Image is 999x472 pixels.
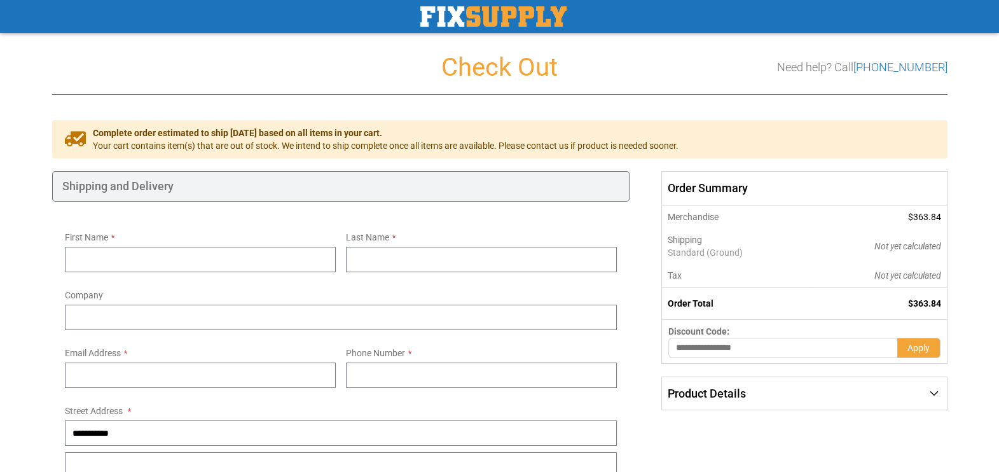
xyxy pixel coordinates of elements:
h3: Need help? Call [777,61,947,74]
span: $363.84 [908,212,941,222]
th: Merchandise [662,205,811,228]
div: Shipping and Delivery [52,171,630,202]
span: Your cart contains item(s) that are out of stock. We intend to ship complete once all items are a... [93,139,679,152]
span: Last Name [346,232,389,242]
span: Standard (Ground) [668,246,805,259]
a: store logo [420,6,567,27]
span: First Name [65,232,108,242]
span: Not yet calculated [874,270,941,281]
span: Shipping [668,235,702,245]
span: Phone Number [346,348,405,358]
span: Street Address [65,406,123,416]
strong: Order Total [668,298,713,309]
h1: Check Out [52,53,947,81]
span: Complete order estimated to ship [DATE] based on all items in your cart. [93,127,679,139]
a: [PHONE_NUMBER] [853,60,947,74]
span: Order Summary [661,171,947,205]
span: Email Address [65,348,121,358]
button: Apply [897,338,940,358]
span: $363.84 [908,298,941,309]
span: Apply [907,343,930,353]
img: Fix Industrial Supply [420,6,567,27]
span: Product Details [668,387,746,400]
span: Not yet calculated [874,241,941,251]
th: Tax [662,264,811,288]
span: Discount Code: [668,326,729,337]
span: Company [65,290,103,300]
